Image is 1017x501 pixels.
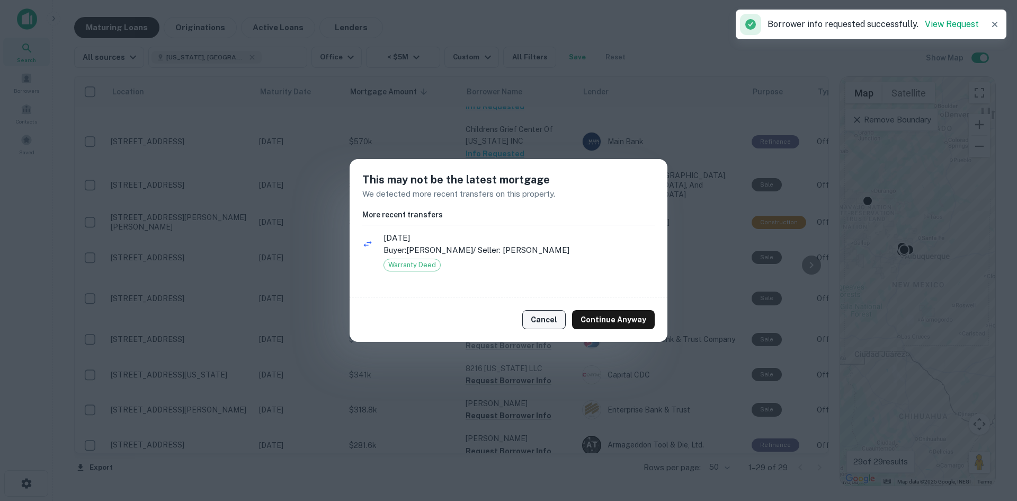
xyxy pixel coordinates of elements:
[384,260,440,270] span: Warranty Deed
[964,416,1017,467] iframe: Chat Widget
[362,209,655,221] h6: More recent transfers
[768,18,979,31] p: Borrower info requested successfully.
[362,188,655,200] p: We detected more recent transfers on this property.
[362,172,655,188] h5: This may not be the latest mortgage
[522,310,566,329] button: Cancel
[383,259,441,271] div: Warranty Deed
[383,232,655,244] span: [DATE]
[383,244,655,257] p: Buyer: [PERSON_NAME] / Seller: [PERSON_NAME]
[572,310,655,329] button: Continue Anyway
[925,19,979,29] a: View Request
